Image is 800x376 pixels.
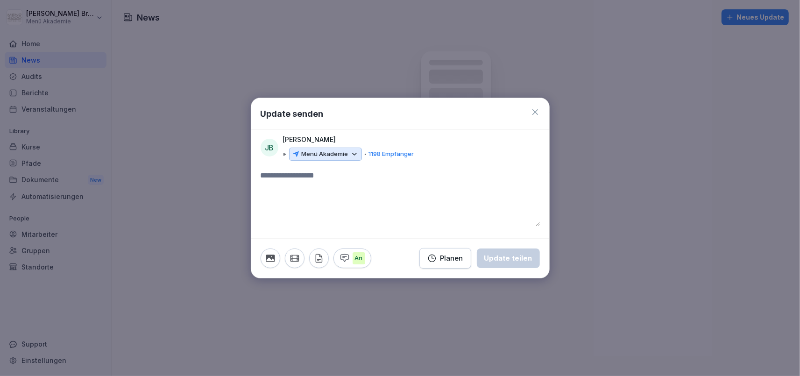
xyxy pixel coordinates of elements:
p: An [353,252,365,264]
button: Update teilen [477,248,540,268]
h1: Update senden [261,107,324,120]
p: 1198 Empfänger [369,149,414,159]
p: Menü Akademie [302,149,348,159]
div: Update teilen [484,253,532,263]
button: Planen [419,248,471,269]
button: An [333,248,371,268]
div: JB [261,139,278,156]
div: Planen [427,253,463,263]
p: [PERSON_NAME] [283,135,336,145]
